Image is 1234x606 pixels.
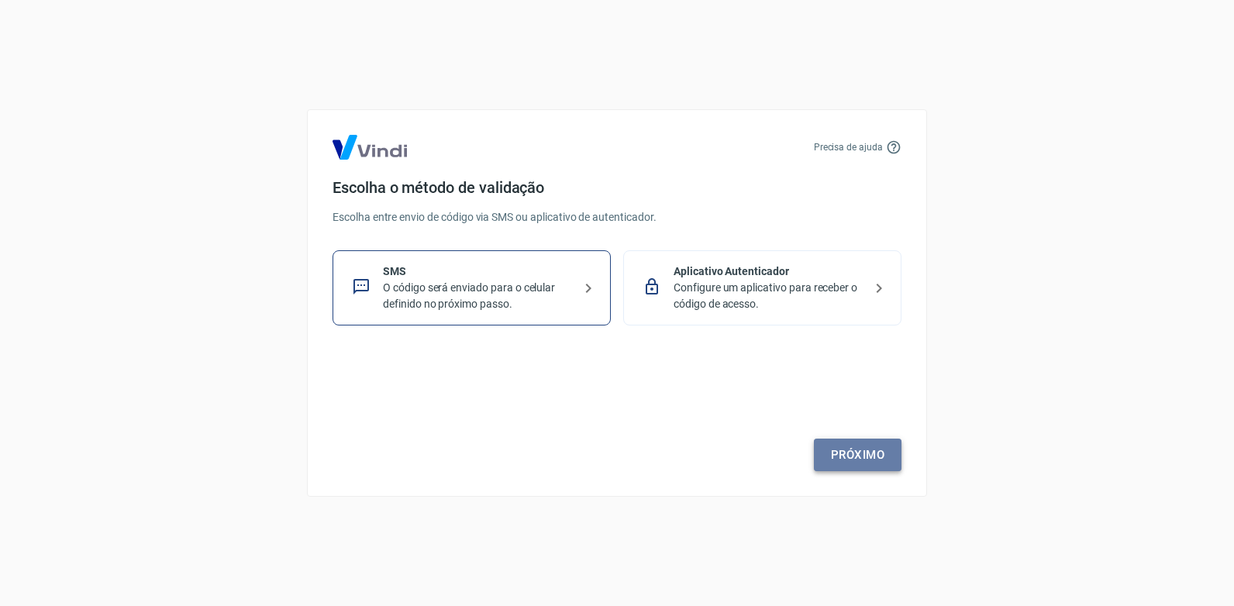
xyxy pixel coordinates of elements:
[674,263,863,280] p: Aplicativo Autenticador
[383,263,573,280] p: SMS
[333,209,901,226] p: Escolha entre envio de código via SMS ou aplicativo de autenticador.
[383,280,573,312] p: O código será enviado para o celular definido no próximo passo.
[623,250,901,325] div: Aplicativo AutenticadorConfigure um aplicativo para receber o código de acesso.
[333,250,611,325] div: SMSO código será enviado para o celular definido no próximo passo.
[814,140,883,154] p: Precisa de ajuda
[674,280,863,312] p: Configure um aplicativo para receber o código de acesso.
[333,178,901,197] h4: Escolha o método de validação
[333,135,407,160] img: Logo Vind
[814,439,901,471] a: Próximo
